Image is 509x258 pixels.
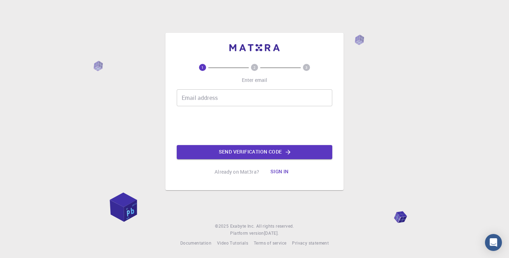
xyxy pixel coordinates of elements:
[217,240,248,246] span: Video Tutorials
[177,145,332,159] button: Send verification code
[230,223,255,229] span: Exabyte Inc.
[264,230,279,236] span: [DATE] .
[215,168,259,175] p: Already on Mat3ra?
[180,240,211,247] a: Documentation
[265,165,294,179] button: Sign in
[253,65,256,70] text: 2
[292,240,329,246] span: Privacy statement
[305,65,308,70] text: 3
[230,223,255,230] a: Exabyte Inc.
[254,240,286,247] a: Terms of service
[292,240,329,247] a: Privacy statement
[201,112,308,139] iframe: reCAPTCHA
[180,240,211,246] span: Documentation
[242,77,268,84] p: Enter email
[215,223,230,230] span: © 2025
[485,234,502,251] div: Open Intercom Messenger
[264,230,279,237] a: [DATE].
[201,65,204,70] text: 1
[254,240,286,246] span: Terms of service
[217,240,248,247] a: Video Tutorials
[256,223,294,230] span: All rights reserved.
[230,230,264,237] span: Platform version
